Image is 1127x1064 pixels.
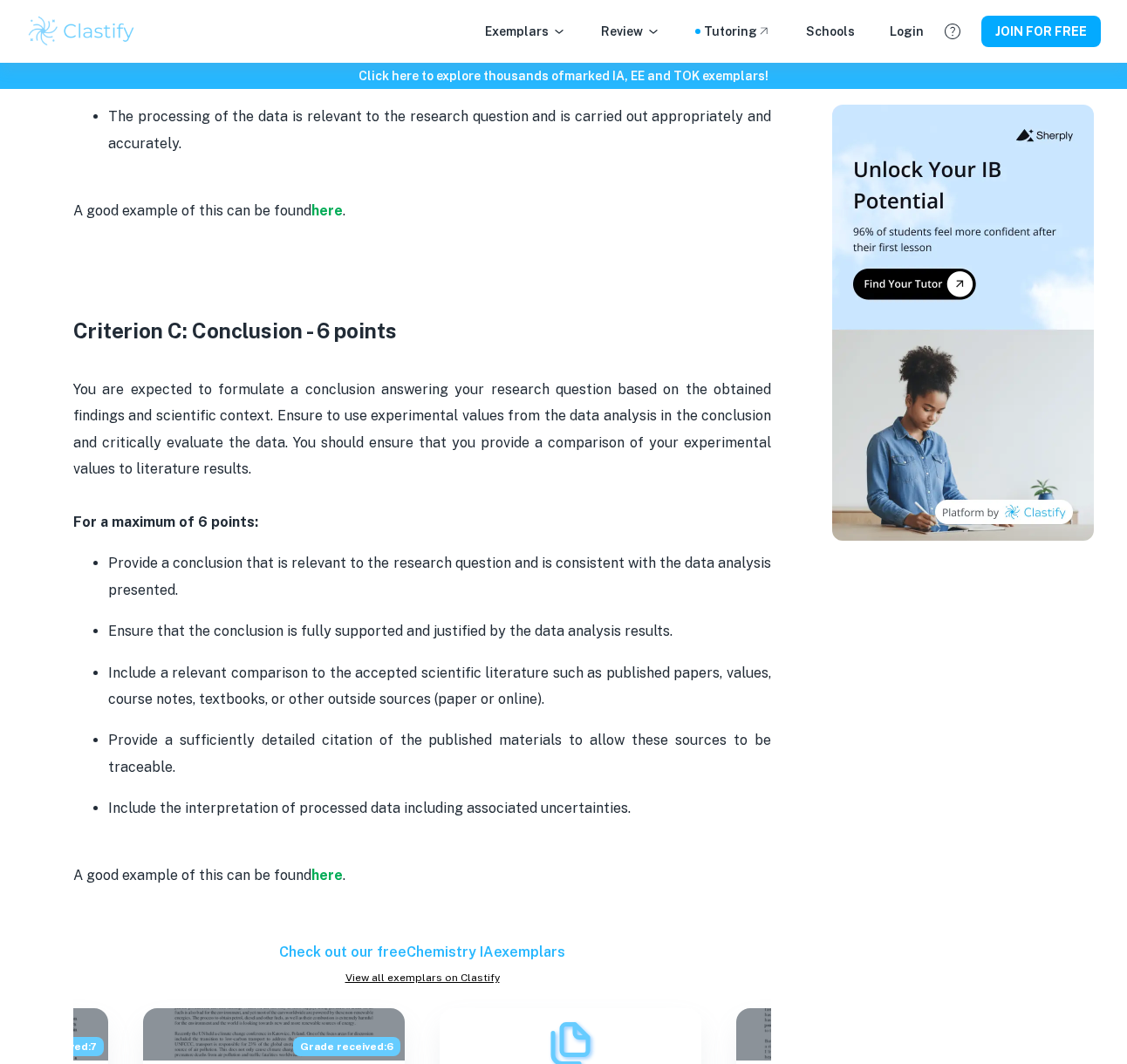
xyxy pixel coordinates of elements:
[311,867,343,883] a: here
[26,14,137,49] img: Clastify logo
[343,867,345,883] span: .
[981,16,1101,47] button: JOIN FOR FREE
[485,22,566,41] p: Exemplars
[73,970,771,986] a: View all exemplars on Clastify
[311,202,343,219] a: here
[890,22,924,41] a: Login
[3,66,1124,85] h6: Click here to explore thousands of marked IA, EE and TOK exemplars !
[73,867,311,883] span: A good example of this can be found
[806,22,855,41] a: Schools
[73,381,775,477] span: You are expected to formulate a conclusion answering your research question based on the obtained...
[938,17,967,46] button: Help and Feedback
[108,660,771,713] p: Include a relevant comparison to the accepted scientific literature such as published papers, val...
[73,514,258,530] strong: For a maximum of 6 points:
[108,550,771,604] p: Provide a conclusion that is relevant to the research question and is consistent with the data an...
[108,618,771,645] p: Ensure that the conclusion is fully supported and justified by the data analysis results.
[73,171,771,250] p: A good example of this can be found .
[293,1037,400,1056] span: Grade received: 6
[73,942,771,963] h6: Check out our free Chemistry IA exemplars
[601,22,660,41] p: Review
[108,727,771,781] p: Provide a sufficiently detailed citation of the published materials to allow these sources to be ...
[108,795,771,822] p: Include the interpretation of processed data including associated uncertainties.
[73,318,397,343] strong: Criterion C: Conclusion - 6 points
[704,22,771,41] a: Tutoring
[108,104,771,157] p: The processing of the data is relevant to the research question and is carried out appropriately ...
[832,105,1094,541] img: Thumbnail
